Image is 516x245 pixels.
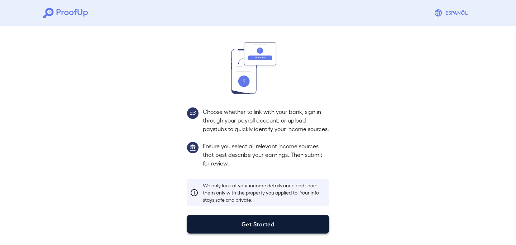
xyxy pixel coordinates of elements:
img: group2.svg [187,107,199,119]
button: Get Started [187,215,329,234]
button: Espanõl [431,6,473,20]
p: We only look at your income details once and share them only with the property you applied to. Yo... [203,182,326,203]
img: transfer_money.svg [231,42,285,94]
p: Choose whether to link with your bank, sign in through your payroll account, or upload paystubs t... [203,107,329,133]
img: group1.svg [187,142,199,153]
p: Ensure you select all relevant income sources that best describe your earnings. Then submit for r... [203,142,329,168]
